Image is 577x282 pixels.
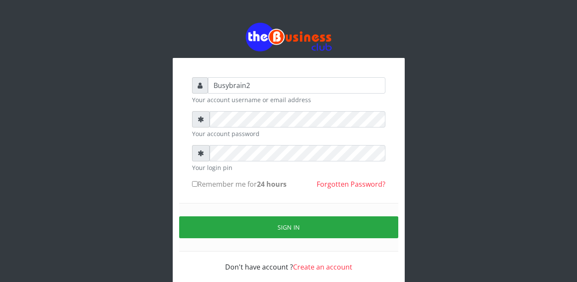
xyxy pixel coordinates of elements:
[192,129,385,138] small: Your account password
[192,181,198,187] input: Remember me for24 hours
[179,216,398,238] button: Sign in
[192,179,287,189] label: Remember me for
[208,77,385,94] input: Username or email address
[192,95,385,104] small: Your account username or email address
[317,179,385,189] a: Forgotten Password?
[192,163,385,172] small: Your login pin
[257,179,287,189] b: 24 hours
[192,252,385,272] div: Don't have account ?
[293,262,352,272] a: Create an account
